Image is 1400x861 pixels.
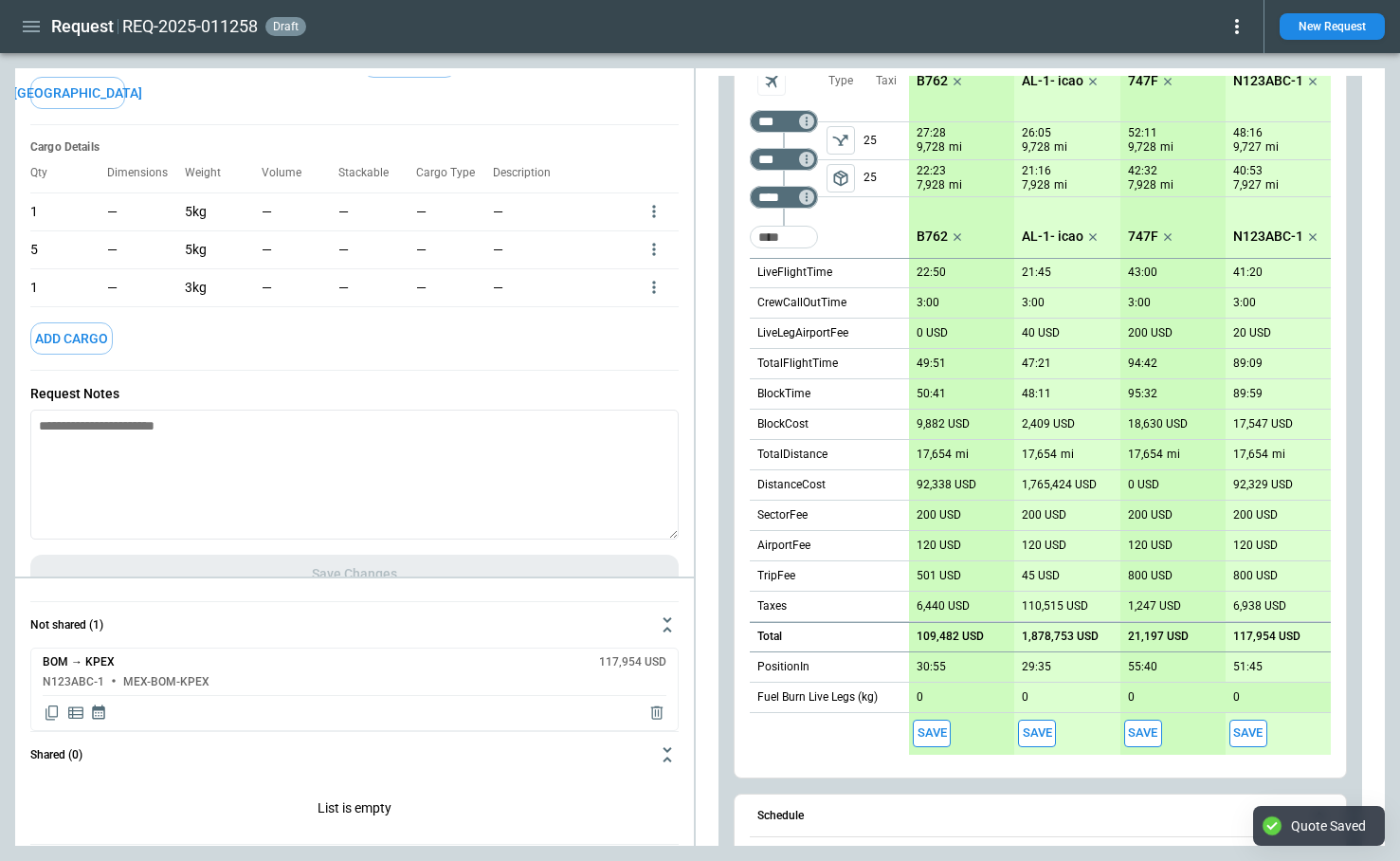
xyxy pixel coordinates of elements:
p: 22:50 [917,266,946,280]
p: TripFee [757,568,795,584]
p: LiveFlightTime [757,265,832,281]
span: draft [269,20,302,33]
p: 747F [1128,73,1158,89]
button: Shared (0) [30,732,679,778]
p: 120 USD [917,539,961,553]
p: 6,440 USD [917,599,970,614]
p: mi [1265,139,1279,156]
p: 0 USD [1128,478,1159,492]
p: Taxi [876,73,897,89]
span: Copy quote content [43,704,62,723]
div: No dimensions [107,268,184,306]
p: TotalDistance [757,447,827,463]
p: Dimensions [107,166,183,180]
p: 9,727 [1233,139,1262,156]
p: 51:45 [1233,660,1263,674]
p: Cargo Type [416,166,490,180]
p: DistanceCost [757,477,826,493]
p: 25 [864,122,909,159]
p: 800 USD [1233,569,1278,583]
p: — [262,280,272,296]
p: 1,247 USD [1128,599,1181,614]
p: 1,878,753 USD [1022,630,1099,644]
p: N123ABC-1 [1233,229,1303,245]
p: 52:11 [1128,126,1157,140]
p: 29:35 [1022,660,1051,674]
p: — [493,280,629,296]
p: Fuel Burn Live Legs (kg) [757,689,878,705]
p: 21,197 USD [1128,630,1189,644]
p: 109,482 USD [917,630,984,644]
h6: 117,954 USD [599,656,666,669]
span: Type of sector [827,126,855,155]
p: 1 [30,280,38,296]
p: AL-1- icao [1022,73,1083,89]
p: 3:00 [1233,296,1256,310]
div: Too short [750,186,818,209]
p: 21:45 [1022,266,1051,280]
div: Too short [750,110,818,133]
p: 3:00 [917,296,939,310]
h1: Request [51,15,114,38]
p: mi [1272,447,1285,463]
p: 6,938 USD [1233,599,1286,614]
p: 120 USD [1022,539,1066,553]
div: Too short [750,226,818,248]
p: — [416,242,478,258]
button: more [645,278,664,297]
span: Display detailed quote content [66,704,85,723]
p: BlockCost [757,416,809,432]
p: 47:21 [1022,357,1051,371]
div: No description [493,230,645,268]
p: 5kg [185,242,207,258]
p: — [416,280,478,296]
p: 5kg [185,204,207,220]
p: 17,654 [917,448,952,462]
div: No cargo type [416,268,493,306]
span: Type of sector [827,164,855,192]
p: 117,954 USD [1233,630,1300,644]
p: Weight [185,166,236,180]
div: Too short [750,148,818,171]
div: No cargo type [416,230,493,268]
p: — [262,204,272,220]
p: PositionIn [757,659,809,675]
p: AirportFee [757,538,810,554]
span: Save this aircraft quote and copy details to clipboard [1124,720,1162,747]
div: scrollable content [909,61,1331,755]
p: mi [1167,447,1180,463]
p: 7,928 [1022,177,1050,193]
p: 200 USD [1128,508,1173,522]
p: B762 [917,229,948,245]
p: — [493,242,629,258]
button: left aligned [827,164,855,192]
span: Save this aircraft quote and copy details to clipboard [1229,720,1267,747]
p: mi [949,139,962,156]
p: BlockTime [757,386,810,402]
p: 3:00 [1128,296,1151,310]
button: Schedule [750,795,1331,838]
h6: MEX-BOM-KPEX [123,676,209,688]
p: AL-1- icao [1022,229,1083,245]
p: 92,338 USD [917,478,976,492]
span: Aircraft selection [757,67,786,96]
span: Display quote schedule [90,704,107,723]
h2: REQ-2025-011258 [122,15,258,38]
p: — [107,204,169,220]
p: — [338,280,349,296]
p: 55:40 [1128,660,1157,674]
p: 17,654 [1233,448,1268,462]
p: 25 [864,160,909,196]
p: mi [1160,177,1173,193]
div: No description [493,268,645,306]
p: mi [1061,447,1074,463]
span: Delete quote [647,704,666,723]
p: Qty [30,166,63,180]
p: 89:59 [1233,387,1263,401]
p: 0 [917,690,923,705]
p: mi [949,177,962,193]
div: No description [493,192,645,230]
p: 22:23 [917,164,946,178]
p: 7,928 [1128,177,1156,193]
p: 3kg [185,280,207,296]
